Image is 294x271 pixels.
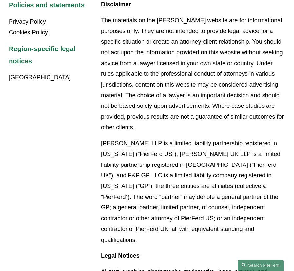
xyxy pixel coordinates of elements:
[101,15,285,133] p: The materials on the [PERSON_NAME] website are for informational purposes only. They are not inte...
[9,1,85,9] strong: Policies and statements
[101,252,140,259] strong: Legal Notices
[9,29,48,36] a: Cookies Policy
[101,1,131,8] strong: Disclaimer
[9,45,77,65] strong: Region-specific legal notices
[238,260,284,271] a: Search this site
[101,138,285,245] p: [PERSON_NAME] LLP is a limited liability partnership registered in [US_STATE] (“PierFerd US”), [P...
[9,18,46,25] a: Privacy Policy
[9,74,71,81] a: [GEOGRAPHIC_DATA]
